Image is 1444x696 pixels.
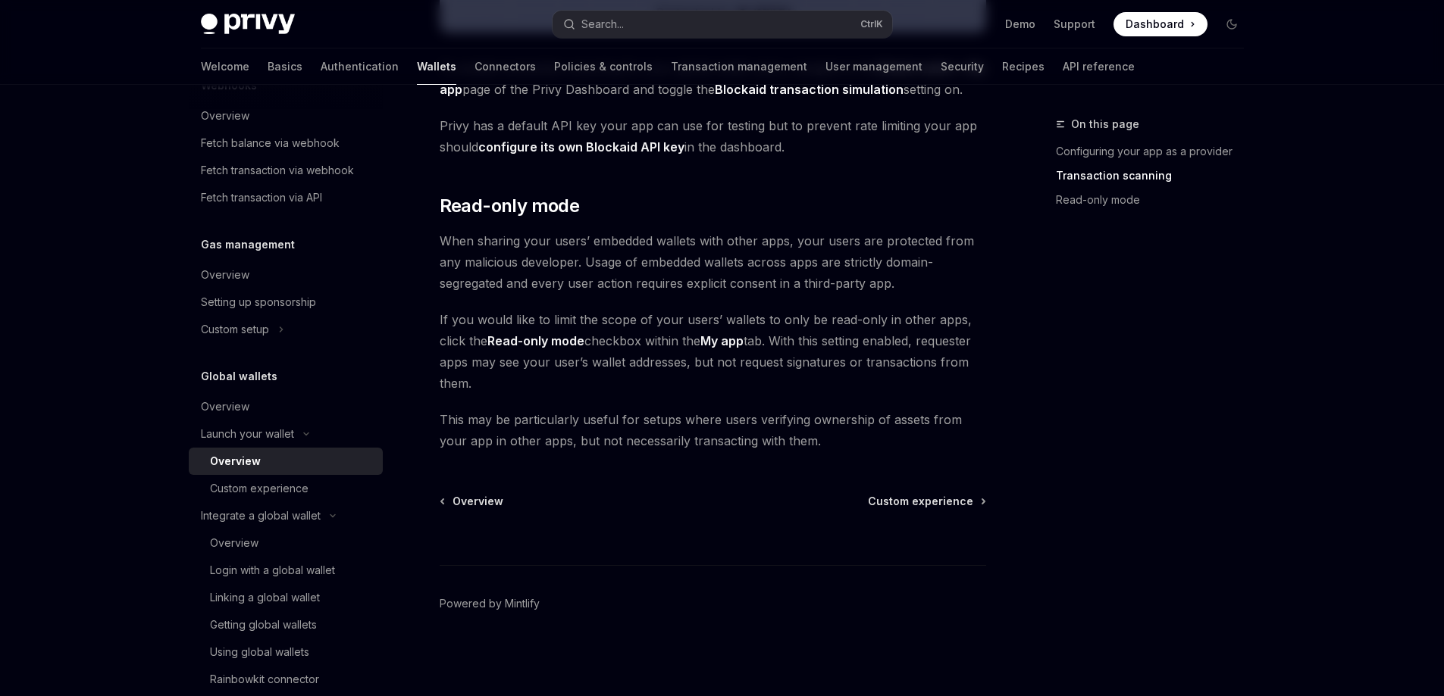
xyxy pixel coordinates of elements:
[671,48,807,85] a: Transaction management
[201,134,340,152] div: Fetch balance via webhook
[189,130,383,157] a: Fetch balance via webhook
[440,309,986,394] span: If you would like to limit the scope of your users’ wallets to only be read-only in other apps, c...
[189,666,383,693] a: Rainbowkit connector
[189,184,383,211] a: Fetch transaction via API
[581,15,624,33] div: Search...
[189,557,383,584] a: Login with a global wallet
[440,194,580,218] span: Read-only mode
[478,139,684,154] strong: configure its own Blockaid API key
[201,320,269,339] div: Custom setup
[210,616,317,634] div: Getting global wallets
[201,14,295,35] img: dark logo
[440,115,986,158] span: Privy has a default API key your app can use for testing but to prevent rate limiting your app sh...
[825,48,922,85] a: User management
[1056,188,1256,212] a: Read-only mode
[201,266,249,284] div: Overview
[210,534,258,552] div: Overview
[201,107,249,125] div: Overview
[201,425,294,443] div: Launch your wallet
[201,507,321,525] div: Integrate a global wallet
[189,529,383,557] a: Overview
[210,452,261,470] div: Overview
[453,494,503,509] span: Overview
[441,494,503,509] a: Overview
[440,61,985,98] a: Global wallet > My app
[189,261,383,289] a: Overview
[1056,139,1256,164] a: Configuring your app as a provider
[201,293,316,311] div: Setting up sponsorship
[210,479,309,498] div: Custom experience
[554,48,653,85] a: Policies & controls
[189,448,383,475] a: Overview
[321,48,399,85] a: Authentication
[1114,12,1208,36] a: Dashboard
[210,643,309,661] div: Using global wallets
[201,161,354,179] div: Fetch transaction via webhook
[210,561,335,579] div: Login with a global wallet
[1063,48,1135,85] a: API reference
[1126,17,1184,32] span: Dashboard
[201,189,322,207] div: Fetch transaction via API
[1056,164,1256,188] a: Transaction scanning
[868,494,985,509] a: Custom experience
[487,333,584,348] strong: Read-only mode
[1054,17,1095,32] a: Support
[201,398,249,416] div: Overview
[440,230,986,294] span: When sharing your users’ embedded wallets with other apps, your users are protected from any mali...
[553,11,892,38] button: Search...CtrlK
[440,596,540,611] a: Powered by Mintlify
[189,289,383,316] a: Setting up sponsorship
[201,367,277,385] h5: Global wallets
[868,494,973,509] span: Custom experience
[210,588,320,607] div: Linking a global wallet
[1002,48,1045,85] a: Recipes
[189,584,383,611] a: Linking a global wallet
[268,48,302,85] a: Basics
[189,102,383,130] a: Overview
[715,82,904,97] strong: Blockaid transaction simulation
[189,393,383,420] a: Overview
[189,157,383,184] a: Fetch transaction via webhook
[1220,12,1244,36] button: Toggle dark mode
[417,48,456,85] a: Wallets
[700,333,744,349] a: My app
[860,18,883,30] span: Ctrl K
[440,409,986,451] span: This may be particularly useful for setups where users verifying ownership of assets from your ap...
[210,670,319,688] div: Rainbowkit connector
[189,638,383,666] a: Using global wallets
[1005,17,1035,32] a: Demo
[189,475,383,502] a: Custom experience
[475,48,536,85] a: Connectors
[1071,115,1139,133] span: On this page
[201,48,249,85] a: Welcome
[189,611,383,638] a: Getting global wallets
[941,48,984,85] a: Security
[201,236,295,254] h5: Gas management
